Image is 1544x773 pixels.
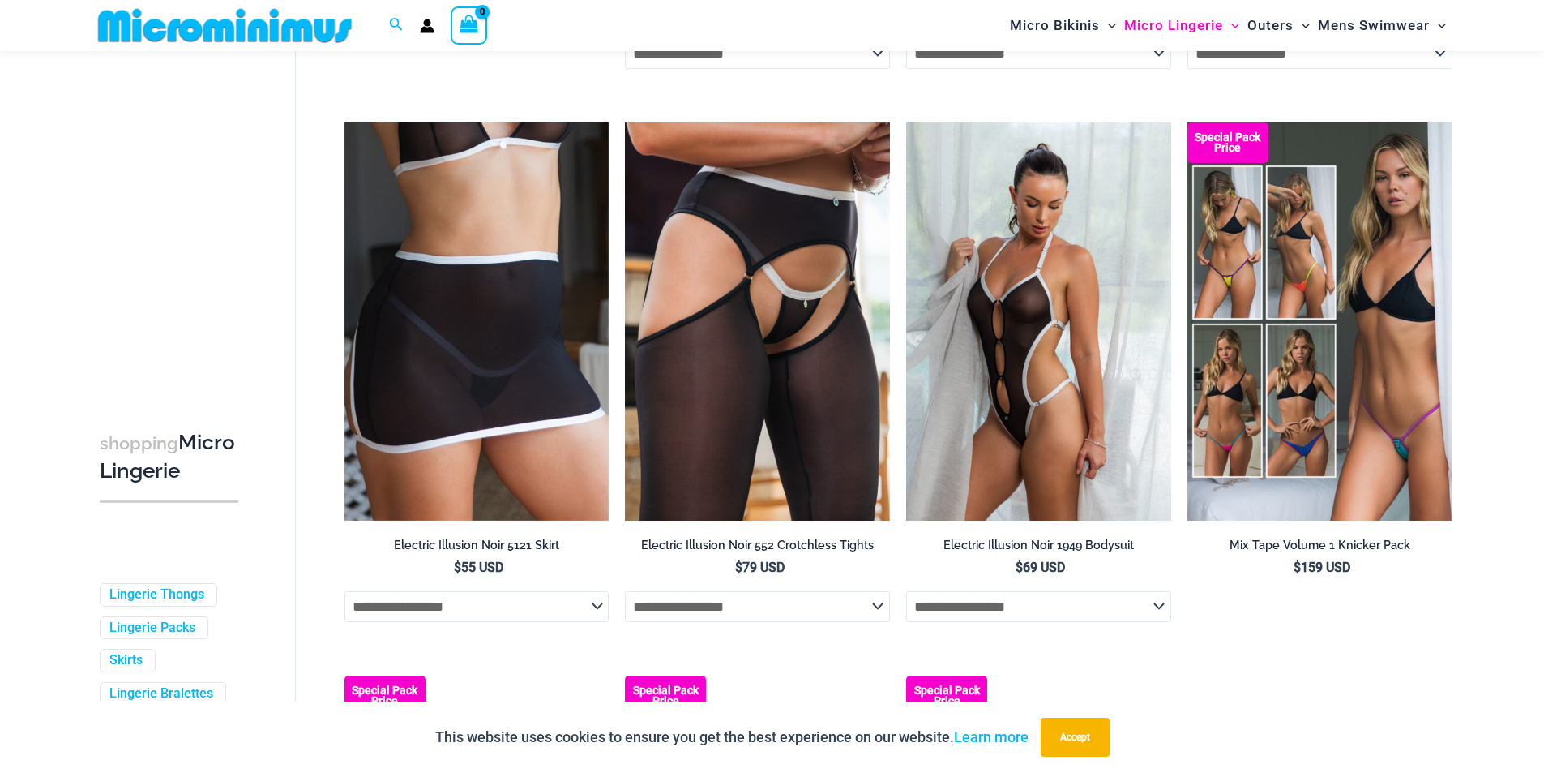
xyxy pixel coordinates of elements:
span: Menu Toggle [1100,5,1116,46]
b: Special Pack Price [344,685,426,706]
p: This website uses cookies to ensure you get the best experience on our website. [435,725,1029,749]
h3: Micro Lingerie [100,429,238,485]
a: Mix Tape Volume 1 Knicker Pack [1187,538,1452,559]
a: Electric Illusion Noir 1949 Bodysuit 03Electric Illusion Noir 1949 Bodysuit 04Electric Illusion N... [906,122,1171,520]
a: Lingerie Thongs [109,586,204,603]
h2: Electric Illusion Noir 5121 Skirt [344,538,609,553]
a: Pack F Pack BPack B [1187,122,1452,520]
a: Electric Illusion Noir 5121 Skirt [344,538,609,559]
a: Electric Illusion Noir 1949 Bodysuit [906,538,1171,559]
b: Special Pack Price [906,685,987,706]
a: Lingerie Packs [109,620,195,637]
a: Electric Illusion Noir 552 Crotchless Tights [625,538,890,559]
a: Electric Illusion Noir Skirt 02Electric Illusion Noir 1521 Bra 611 Micro 5121 Skirt 01Electric Il... [344,122,609,520]
span: Menu Toggle [1294,5,1310,46]
span: Mens Swimwear [1318,5,1430,46]
a: Skirts [109,653,143,670]
bdi: 69 USD [1016,560,1065,575]
span: Menu Toggle [1223,5,1239,46]
span: $ [1294,560,1301,575]
span: $ [1016,560,1023,575]
a: OutersMenu ToggleMenu Toggle [1243,5,1314,46]
a: View Shopping Cart, empty [451,6,488,44]
span: $ [454,560,461,575]
bdi: 55 USD [454,560,503,575]
a: Search icon link [389,15,404,36]
h2: Mix Tape Volume 1 Knicker Pack [1187,538,1452,553]
h2: Electric Illusion Noir 552 Crotchless Tights [625,538,890,553]
img: Electric Illusion Noir 1521 Bra 611 Micro 552 Tights 06 [625,122,890,520]
img: Electric Illusion Noir Skirt 02 [344,122,609,520]
a: Lingerie Bralettes [109,686,213,703]
span: $ [735,560,742,575]
button: Accept [1041,718,1110,757]
span: Outers [1247,5,1294,46]
bdi: 159 USD [1294,560,1350,575]
iframe: TrustedSite Certified [100,54,246,379]
a: Micro LingerieMenu ToggleMenu Toggle [1120,5,1243,46]
span: Micro Bikinis [1010,5,1100,46]
bdi: 79 USD [735,560,785,575]
span: Micro Lingerie [1124,5,1223,46]
h2: Electric Illusion Noir 1949 Bodysuit [906,538,1171,553]
img: Electric Illusion Noir 1949 Bodysuit 03 [906,122,1171,520]
a: Account icon link [420,19,434,33]
img: Pack F [1187,122,1452,520]
b: Special Pack Price [625,685,706,706]
b: Special Pack Price [1187,132,1268,153]
a: Learn more [954,728,1029,745]
span: shopping [100,433,178,453]
img: MM SHOP LOGO FLAT [92,7,358,44]
a: Mens SwimwearMenu ToggleMenu Toggle [1314,5,1450,46]
span: Menu Toggle [1430,5,1446,46]
a: Micro BikinisMenu ToggleMenu Toggle [1006,5,1120,46]
a: Electric Illusion Noir 1521 Bra 611 Micro 552 Tights 06Electric Illusion Noir 1521 Bra 611 Micro ... [625,122,890,520]
nav: Site Navigation [1003,2,1453,49]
